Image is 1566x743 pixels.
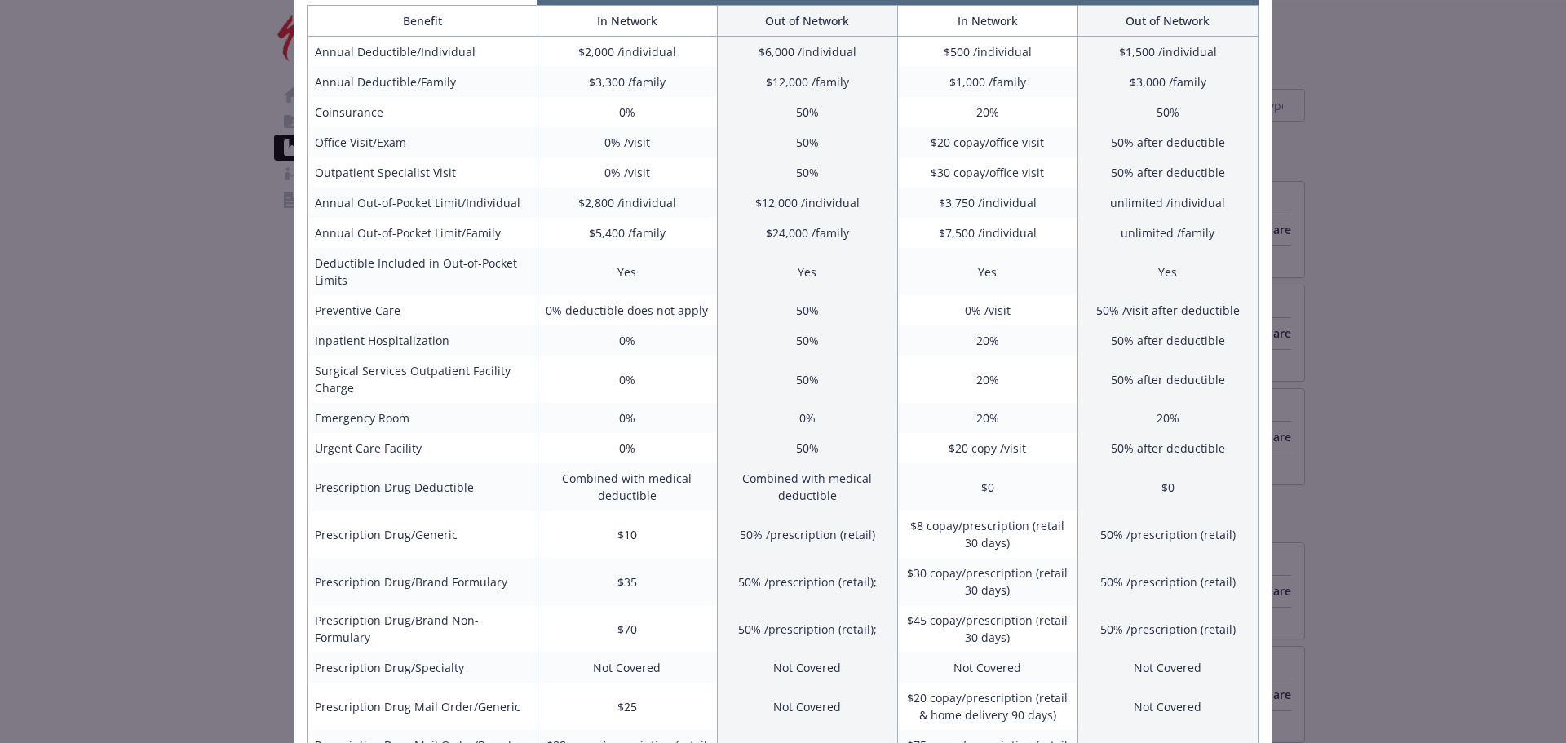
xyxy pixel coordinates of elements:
th: Benefit [308,6,537,37]
td: 50% [717,97,897,127]
td: Coinsurance [308,97,537,127]
td: 50% /prescription (retail); [717,558,897,605]
td: $5,400 /family [537,218,717,248]
td: 50% [717,295,897,325]
td: $3,000 /family [1077,67,1258,97]
td: Combined with medical deductible [537,463,717,511]
td: $30 copay/office visit [897,157,1077,188]
td: 50% after deductible [1077,433,1258,463]
td: 0% [537,356,717,403]
td: Not Covered [897,652,1077,683]
td: 50% /prescription (retail); [717,605,897,652]
td: 50% [717,157,897,188]
td: Yes [537,248,717,295]
td: $0 [1077,463,1258,511]
td: 20% [1077,403,1258,433]
td: 0% /visit [897,295,1077,325]
td: 50% /visit after deductible [1077,295,1258,325]
td: unlimited /individual [1077,188,1258,218]
th: Out of Network [1077,6,1258,37]
td: 20% [897,356,1077,403]
td: $1,500 /individual [1077,37,1258,68]
td: Yes [717,248,897,295]
td: $70 [537,605,717,652]
td: Prescription Drug Deductible [308,463,537,511]
td: 20% [897,97,1077,127]
td: $20 copay/prescription (retail & home delivery 90 days) [897,683,1077,730]
td: $24,000 /family [717,218,897,248]
td: Preventive Care [308,295,537,325]
td: Prescription Drug/Brand Formulary [308,558,537,605]
td: 0% [717,403,897,433]
td: Prescription Drug/Generic [308,511,537,558]
td: $7,500 /individual [897,218,1077,248]
td: $20 copy /visit [897,433,1077,463]
td: $8 copay/prescription (retail 30 days) [897,511,1077,558]
td: 0% /visit [537,157,717,188]
td: Inpatient Hospitalization [308,325,537,356]
td: $10 [537,511,717,558]
td: Annual Deductible/Individual [308,37,537,68]
td: 50% after deductible [1077,157,1258,188]
td: 50% /prescription (retail) [1077,605,1258,652]
td: Yes [1077,248,1258,295]
td: Annual Deductible/Family [308,67,537,97]
td: Not Covered [537,652,717,683]
td: 0% deductible does not apply [537,295,717,325]
td: Prescription Drug Mail Order/Generic [308,683,537,730]
td: 50% [717,127,897,157]
td: $2,800 /individual [537,188,717,218]
td: $12,000 /family [717,67,897,97]
td: $3,750 /individual [897,188,1077,218]
th: In Network [897,6,1077,37]
td: 50% after deductible [1077,325,1258,356]
td: Surgical Services Outpatient Facility Charge [308,356,537,403]
td: $3,300 /family [537,67,717,97]
td: 50% after deductible [1077,356,1258,403]
td: 50% [717,325,897,356]
td: 50% /prescription (retail) [1077,558,1258,605]
td: $500 /individual [897,37,1077,68]
td: Not Covered [717,652,897,683]
td: 0% /visit [537,127,717,157]
td: 50% after deductible [1077,127,1258,157]
td: Deductible Included in Out-of-Pocket Limits [308,248,537,295]
td: Prescription Drug/Brand Non-Formulary [308,605,537,652]
td: 50% [717,356,897,403]
td: $0 [897,463,1077,511]
td: Prescription Drug/Specialty [308,652,537,683]
td: 50% /prescription (retail) [717,511,897,558]
td: 0% [537,325,717,356]
td: 0% [537,97,717,127]
td: Not Covered [1077,652,1258,683]
td: $12,000 /individual [717,188,897,218]
th: In Network [537,6,717,37]
td: Annual Out-of-Pocket Limit/Family [308,218,537,248]
td: 20% [897,403,1077,433]
td: $1,000 /family [897,67,1077,97]
td: $6,000 /individual [717,37,897,68]
td: 50% [717,433,897,463]
td: $45 copay/prescription (retail 30 days) [897,605,1077,652]
td: 50% /prescription (retail) [1077,511,1258,558]
td: 0% [537,403,717,433]
td: $30 copay/prescription (retail 30 days) [897,558,1077,605]
td: unlimited /family [1077,218,1258,248]
td: 20% [897,325,1077,356]
td: Combined with medical deductible [717,463,897,511]
td: $2,000 /individual [537,37,717,68]
td: 0% [537,433,717,463]
td: $20 copay/office visit [897,127,1077,157]
td: Not Covered [717,683,897,730]
td: $25 [537,683,717,730]
td: Yes [897,248,1077,295]
td: Emergency Room [308,403,537,433]
td: Office Visit/Exam [308,127,537,157]
th: Out of Network [717,6,897,37]
td: Urgent Care Facility [308,433,537,463]
td: Not Covered [1077,683,1258,730]
td: Outpatient Specialist Visit [308,157,537,188]
td: $35 [537,558,717,605]
td: Annual Out-of-Pocket Limit/Individual [308,188,537,218]
td: 50% [1077,97,1258,127]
